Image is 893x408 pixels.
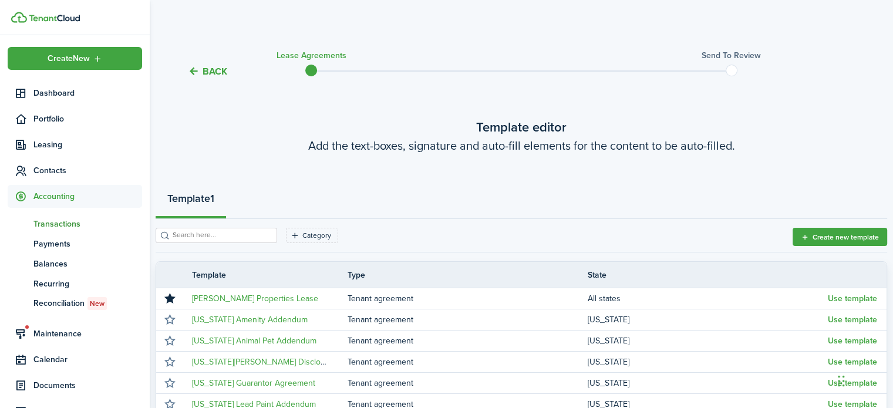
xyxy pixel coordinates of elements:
button: Mark as favourite [161,354,178,370]
div: Drag [838,363,845,399]
th: Type [348,269,588,281]
th: State [588,269,828,281]
button: Mark as favourite [161,333,178,349]
button: Unmark favourite [161,291,178,307]
a: ReconciliationNew [8,294,142,313]
span: Dashboard [33,87,142,99]
img: TenantCloud [29,15,80,22]
button: Use template [828,315,877,325]
span: Calendar [33,353,142,366]
td: Tenant agreement [348,291,588,306]
button: Use template [828,379,877,388]
a: Payments [8,234,142,254]
span: Leasing [33,139,142,151]
span: Transactions [33,218,142,230]
span: Create New [48,55,90,63]
td: [US_STATE] [588,375,828,391]
button: Create new template [793,228,887,246]
td: [US_STATE] [588,354,828,370]
span: Documents [33,379,142,392]
strong: Template [167,191,210,207]
td: Tenant agreement [348,312,588,328]
a: [US_STATE] Animal Pet Addendum [192,335,316,347]
strong: 1 [210,191,214,207]
td: All states [588,291,828,306]
a: [US_STATE] Guarantor Agreement [192,377,315,389]
a: Dashboard [8,82,142,104]
span: Reconciliation [33,297,142,310]
a: [US_STATE][PERSON_NAME] Disclosure Form [192,356,358,368]
filter-tag: Open filter [286,228,338,243]
button: Use template [828,294,877,304]
span: Accounting [33,190,142,203]
td: [US_STATE] [588,333,828,349]
wizard-step-header-title: Template editor [156,117,887,137]
td: Tenant agreement [348,333,588,349]
input: Search here... [170,230,273,241]
img: TenantCloud [11,12,27,23]
h3: Send to review [702,49,761,62]
a: Recurring [8,274,142,294]
span: Contacts [33,164,142,177]
span: Portfolio [33,113,142,125]
button: Use template [828,358,877,367]
span: Payments [33,238,142,250]
a: Balances [8,254,142,274]
span: Recurring [33,278,142,290]
h3: Lease Agreements [277,49,346,62]
th: Template [183,269,348,281]
td: Tenant agreement [348,375,588,391]
span: Balances [33,258,142,270]
a: [PERSON_NAME] Properties Lease [192,292,318,305]
span: New [90,298,105,309]
td: Tenant agreement [348,354,588,370]
span: Maintenance [33,328,142,340]
button: Mark as favourite [161,375,178,392]
td: [US_STATE] [588,312,828,328]
iframe: Chat Widget [834,352,893,408]
a: Transactions [8,214,142,234]
a: [US_STATE] Amenity Addendum [192,313,308,326]
button: Use template [828,336,877,346]
button: Open menu [8,47,142,70]
button: Mark as favourite [161,312,178,328]
wizard-step-header-description: Add the text-boxes, signature and auto-fill elements for the content to be auto-filled. [156,137,887,154]
filter-tag-label: Category [302,230,331,241]
button: Back [188,65,227,77]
